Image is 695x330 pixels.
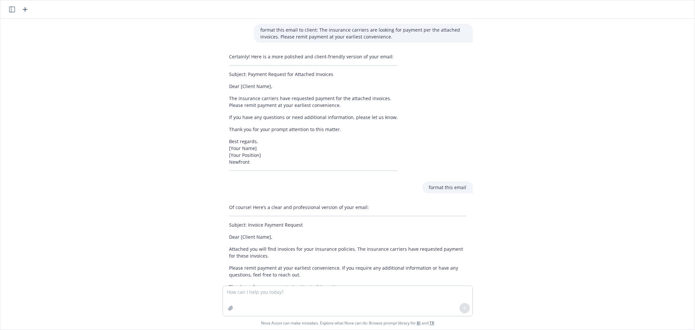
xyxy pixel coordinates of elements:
p: format this email to client: The insurance carriers are looking for payment per the attached invo... [260,26,466,40]
p: The insurance carriers have requested payment for the attached invoices. Please remit payment at ... [229,95,398,109]
p: Thank you for your prompt attention to this matter. [229,283,466,290]
a: TR [429,320,434,326]
p: Dear [Client Name], [229,83,398,90]
a: BI [417,320,421,326]
p: Subject: Invoice Payment Request [229,221,466,228]
p: Best regards, [Your Name] [Your Position] Newfront [229,138,398,165]
p: Dear [Client Name], [229,233,466,240]
p: Certainly! Here is a more polished and client-friendly version of your email: [229,53,398,60]
p: If you have any questions or need additional information, please let us know. [229,114,398,121]
p: Please remit payment at your earliest convenience. If you require any additional information or h... [229,264,466,278]
p: Attached you will find invoices for your insurance policies. The insurance carriers have requeste... [229,246,466,259]
p: Thank you for your prompt attention to this matter. [229,126,398,133]
p: format this email [429,184,466,191]
p: Subject: Payment Request for Attached Invoices [229,71,398,78]
p: Of course! Here’s a clear and professional version of your email: [229,204,466,211]
span: Nova Assist can make mistakes. Explore what Nova can do: Browse prompt library for and [3,316,692,330]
